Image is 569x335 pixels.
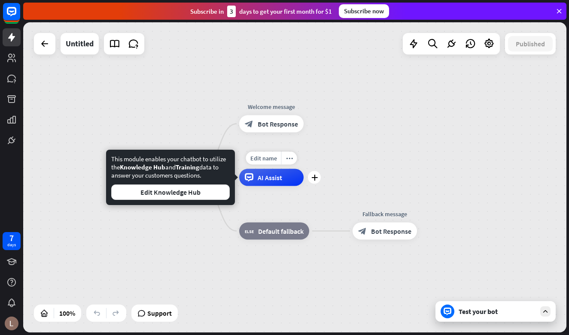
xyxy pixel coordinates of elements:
div: Fallback message [346,210,423,218]
div: 7 [9,234,14,242]
a: 7 days [3,232,21,250]
span: Default fallback [258,227,304,235]
i: plus [311,175,318,181]
div: Subscribe in days to get your first month for $1 [190,6,332,17]
div: days [7,242,16,248]
div: 100% [57,306,78,320]
span: Edit name [250,154,277,162]
div: 3 [227,6,236,17]
div: This module enables your chatbot to utilize the and data to answer your customers questions. [111,155,230,200]
i: block_bot_response [358,227,367,235]
button: Edit Knowledge Hub [111,184,230,200]
span: Support [147,306,172,320]
i: block_bot_response [245,120,253,128]
div: Subscribe now [339,4,389,18]
button: Open LiveChat chat widget [7,3,33,29]
span: Bot Response [371,227,411,235]
span: Bot Response [258,120,298,128]
i: more_horiz [286,155,293,161]
i: block_fallback [245,227,254,235]
span: Training [176,163,199,171]
div: Untitled [66,33,94,54]
div: Test your bot [459,307,536,316]
span: AI Assist [258,173,282,182]
button: Published [508,36,553,51]
div: Welcome message [233,103,310,111]
span: Knowledge Hub [120,163,165,171]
